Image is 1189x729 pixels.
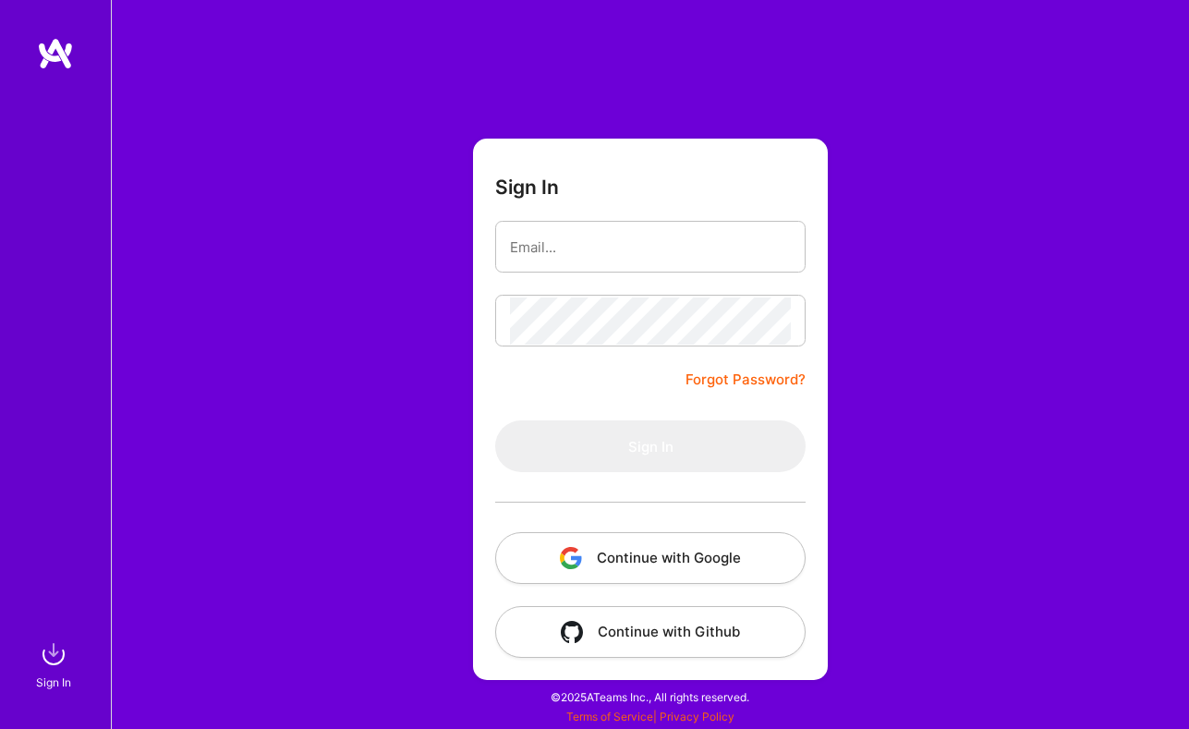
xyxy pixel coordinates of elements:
img: sign in [35,636,72,673]
button: Continue with Github [495,606,806,658]
h3: Sign In [495,176,559,199]
div: Sign In [36,673,71,692]
button: Continue with Google [495,532,806,584]
span: | [566,710,734,723]
input: Email... [510,224,791,271]
a: Terms of Service [566,710,653,723]
img: logo [37,37,74,70]
a: sign inSign In [39,636,72,692]
a: Forgot Password? [685,369,806,391]
button: Sign In [495,420,806,472]
div: © 2025 ATeams Inc., All rights reserved. [111,674,1189,720]
img: icon [561,621,583,643]
a: Privacy Policy [660,710,734,723]
img: icon [560,547,582,569]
